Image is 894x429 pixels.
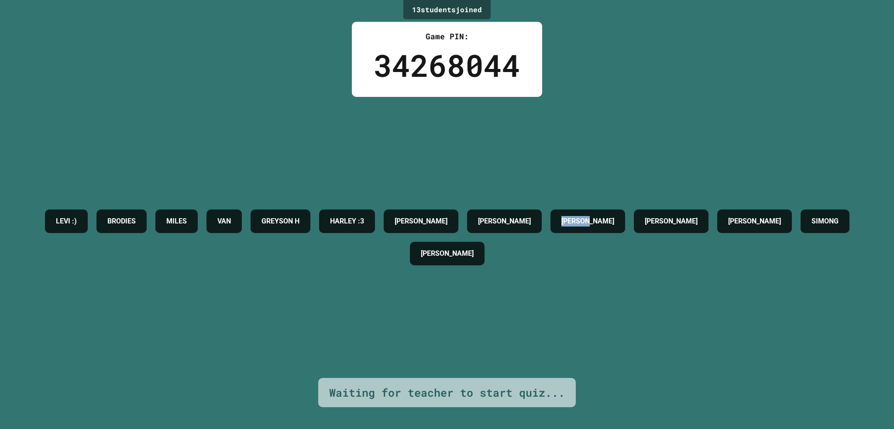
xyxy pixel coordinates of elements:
[330,216,364,227] h4: HARLEY :3
[478,216,531,227] h4: [PERSON_NAME]
[374,31,520,42] div: Game PIN:
[217,216,231,227] h4: VAN
[261,216,299,227] h4: GREYSON H
[561,216,614,227] h4: [PERSON_NAME]
[395,216,447,227] h4: [PERSON_NAME]
[56,216,77,227] h4: LEVI :)
[645,216,698,227] h4: [PERSON_NAME]
[811,216,839,227] h4: SIMONG
[421,248,474,259] h4: [PERSON_NAME]
[728,216,781,227] h4: [PERSON_NAME]
[374,42,520,88] div: 34268044
[107,216,136,227] h4: BRODIES
[329,384,565,401] div: Waiting for teacher to start quiz...
[166,216,187,227] h4: MILES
